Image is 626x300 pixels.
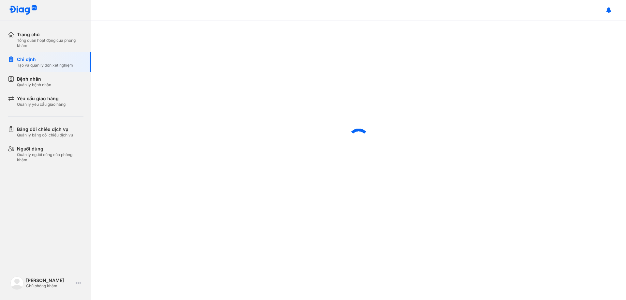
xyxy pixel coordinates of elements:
[10,276,23,290] img: logo
[26,277,73,283] div: [PERSON_NAME]
[17,126,73,133] div: Bảng đối chiếu dịch vụ
[17,63,73,68] div: Tạo và quản lý đơn xét nghiệm
[9,5,37,15] img: logo
[17,82,51,87] div: Quản lý bệnh nhân
[17,102,66,107] div: Quản lý yêu cầu giao hàng
[17,76,51,82] div: Bệnh nhân
[17,56,73,63] div: Chỉ định
[17,133,73,138] div: Quản lý bảng đối chiếu dịch vụ
[17,152,83,163] div: Quản lý người dùng của phòng khám
[17,38,83,48] div: Tổng quan hoạt động của phòng khám
[26,283,73,289] div: Chủ phòng khám
[17,95,66,102] div: Yêu cầu giao hàng
[17,146,83,152] div: Người dùng
[17,31,83,38] div: Trang chủ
